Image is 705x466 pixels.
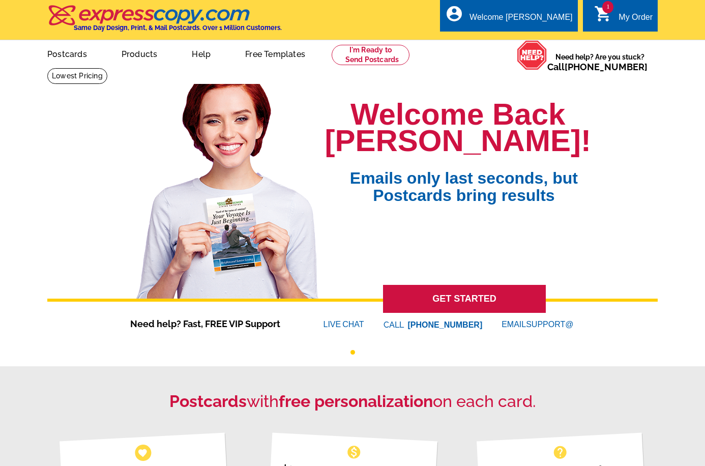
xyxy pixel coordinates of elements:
img: welcome-back-logged-in.png [130,76,325,299]
a: Postcards [31,41,103,65]
span: 1 [602,1,613,13]
a: GET STARTED [383,285,546,313]
span: Call [547,62,648,72]
h1: Welcome Back [PERSON_NAME]! [325,101,591,154]
div: Welcome [PERSON_NAME] [469,13,572,27]
button: 1 of 1 [350,350,355,355]
a: Free Templates [229,41,321,65]
span: favorite [137,447,148,458]
a: [PHONE_NUMBER] [565,62,648,72]
i: account_circle [445,5,463,23]
strong: Postcards [169,392,247,411]
span: monetization_on [346,444,362,460]
a: Help [175,41,227,65]
span: Need help? Are you stuck? [547,52,653,72]
div: My Order [619,13,653,27]
a: Products [105,41,174,65]
img: help [517,40,547,70]
h2: with on each card. [47,392,658,411]
a: LIVECHAT [324,320,364,329]
font: LIVE [324,318,343,331]
span: Emails only last seconds, but Postcards bring results [337,154,591,204]
a: Same Day Design, Print, & Mail Postcards. Over 1 Million Customers. [47,12,282,32]
font: SUPPORT@ [526,318,575,331]
strong: free personalization [279,392,433,411]
span: help [552,444,568,460]
h4: Same Day Design, Print, & Mail Postcards. Over 1 Million Customers. [74,24,282,32]
span: Need help? Fast, FREE VIP Support [130,317,293,331]
a: 1 shopping_cart My Order [594,11,653,24]
i: shopping_cart [594,5,612,23]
